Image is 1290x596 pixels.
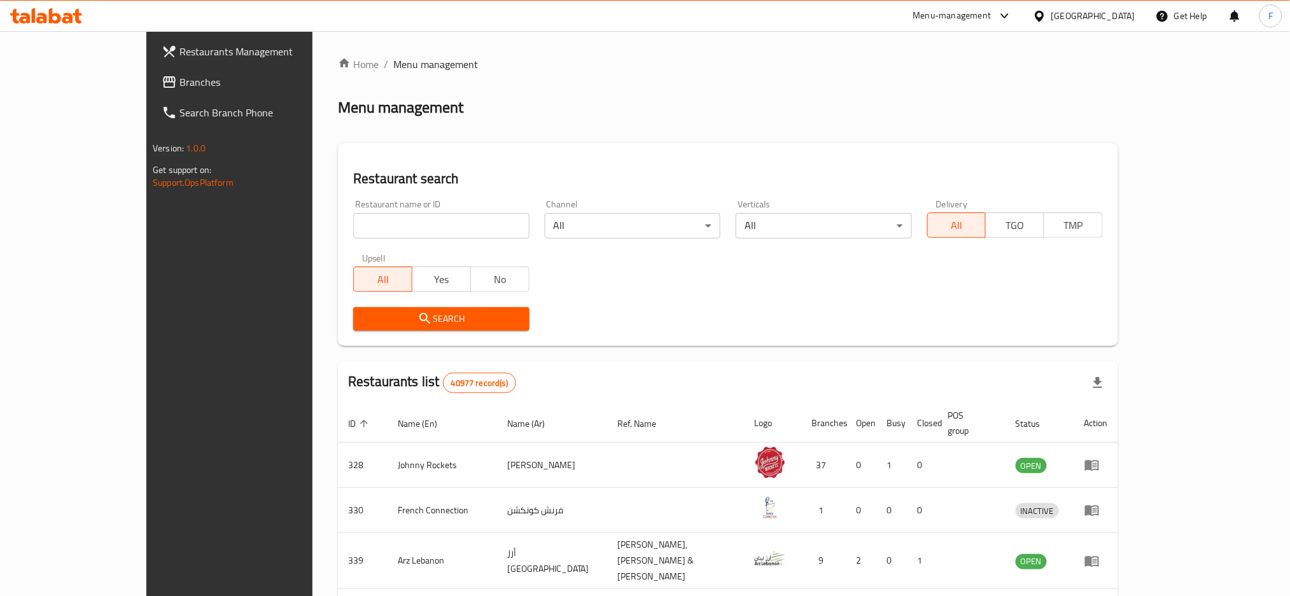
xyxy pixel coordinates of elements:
span: POS group [948,408,990,438]
span: TGO [991,216,1039,235]
button: Search [353,307,529,331]
div: Menu [1084,502,1108,518]
div: Menu [1084,553,1108,569]
td: 2 [846,533,876,589]
span: Name (Ar) [507,416,561,431]
span: Ref. Name [618,416,673,431]
td: [PERSON_NAME],[PERSON_NAME] & [PERSON_NAME] [608,533,745,589]
a: Restaurants Management [151,36,362,67]
button: No [470,267,529,292]
td: Johnny Rockets [388,443,497,488]
span: All [933,216,981,235]
td: 0 [846,488,876,533]
td: [PERSON_NAME] [497,443,608,488]
button: All [353,267,412,292]
th: Open [846,404,876,443]
nav: breadcrumb [338,57,1118,72]
span: ID [348,416,372,431]
td: 339 [338,533,388,589]
button: All [927,212,986,238]
button: TGO [985,212,1044,238]
td: 0 [846,443,876,488]
div: All [736,213,911,239]
span: INACTIVE [1016,504,1059,518]
span: 40977 record(s) [444,377,515,389]
div: Export file [1083,368,1113,398]
span: 1.0.0 [186,140,206,156]
button: TMP [1044,212,1103,238]
img: Johnny Rockets [754,447,786,478]
span: All [359,270,407,289]
a: Support.OpsPlatform [153,174,234,191]
td: 37 [801,443,846,488]
div: All [545,213,720,239]
th: Action [1074,404,1118,443]
label: Upsell [362,254,386,263]
td: French Connection [388,488,497,533]
th: Logo [744,404,801,443]
td: 0 [876,488,907,533]
span: Name (En) [398,416,454,431]
td: Arz Lebanon [388,533,497,589]
a: Branches [151,67,362,97]
td: 1 [801,488,846,533]
th: Closed [907,404,937,443]
span: OPEN [1016,459,1047,473]
span: Get support on: [153,162,211,178]
span: Search Branch Phone [179,105,352,120]
td: أرز [GEOGRAPHIC_DATA] [497,533,608,589]
input: Search for restaurant name or ID.. [353,213,529,239]
td: 1 [876,443,907,488]
td: 328 [338,443,388,488]
span: Branches [179,74,352,90]
td: 9 [801,533,846,589]
img: French Connection [754,492,786,523]
a: Search Branch Phone [151,97,362,128]
h2: Restaurant search [353,169,1103,188]
span: F [1268,9,1273,23]
td: 0 [907,488,937,533]
span: No [476,270,524,289]
label: Delivery [936,200,968,209]
td: 0 [907,443,937,488]
span: Yes [417,270,466,289]
td: فرنش كونكشن [497,488,608,533]
span: OPEN [1016,554,1047,569]
div: Menu-management [913,8,992,24]
div: Total records count [443,373,516,393]
div: OPEN [1016,458,1047,473]
td: 330 [338,488,388,533]
h2: Menu management [338,97,463,118]
span: Restaurants Management [179,44,352,59]
h2: Restaurants list [348,372,516,393]
div: [GEOGRAPHIC_DATA] [1051,9,1135,23]
div: OPEN [1016,554,1047,569]
span: Status [1016,416,1057,431]
button: Yes [412,267,471,292]
span: Menu management [393,57,478,72]
td: 1 [907,533,937,589]
span: Version: [153,140,184,156]
th: Busy [876,404,907,443]
div: Menu [1084,457,1108,473]
td: 0 [876,533,907,589]
span: Search [363,311,519,327]
img: Arz Lebanon [754,543,786,574]
span: TMP [1049,216,1098,235]
li: / [384,57,388,72]
th: Branches [801,404,846,443]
